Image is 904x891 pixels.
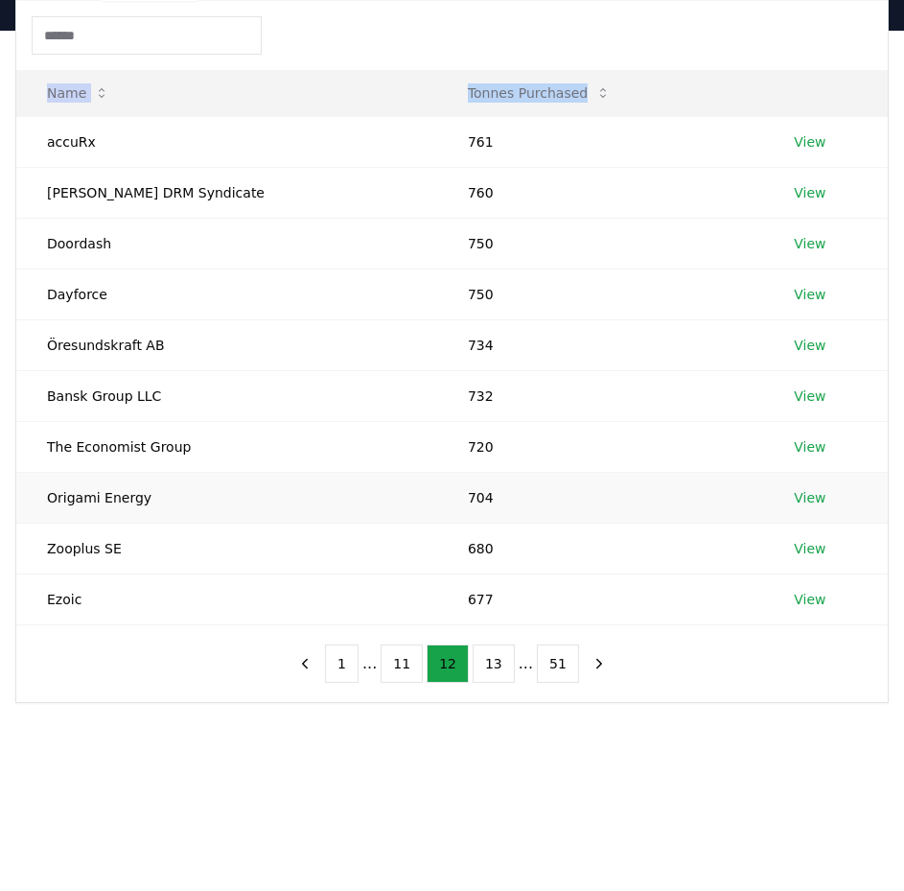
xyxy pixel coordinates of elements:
a: View [794,590,825,609]
a: View [794,539,825,558]
td: 677 [437,574,763,624]
td: [PERSON_NAME] DRM Syndicate [16,167,437,218]
button: next page [583,645,615,683]
td: Origami Energy [16,472,437,523]
li: ... [519,652,533,675]
a: View [794,437,825,457]
button: 13 [473,645,515,683]
td: 680 [437,523,763,574]
button: 1 [325,645,359,683]
a: View [794,488,825,507]
td: 760 [437,167,763,218]
td: 732 [437,370,763,421]
td: The Economist Group [16,421,437,472]
td: 704 [437,472,763,523]
td: Bansk Group LLC [16,370,437,421]
button: previous page [289,645,321,683]
td: Zooplus SE [16,523,437,574]
td: 750 [437,269,763,319]
td: Doordash [16,218,437,269]
a: View [794,387,825,406]
a: View [794,285,825,304]
a: View [794,336,825,355]
button: Tonnes Purchased [452,74,626,112]
button: 12 [427,645,469,683]
td: Öresundskraft AB [16,319,437,370]
a: View [794,183,825,202]
button: 51 [537,645,579,683]
li: ... [362,652,377,675]
a: View [794,234,825,253]
td: 761 [437,116,763,167]
a: View [794,132,825,152]
td: Ezoic [16,574,437,624]
td: accuRx [16,116,437,167]
td: 750 [437,218,763,269]
button: 11 [381,645,423,683]
td: Dayforce [16,269,437,319]
td: 734 [437,319,763,370]
button: Name [32,74,125,112]
td: 720 [437,421,763,472]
